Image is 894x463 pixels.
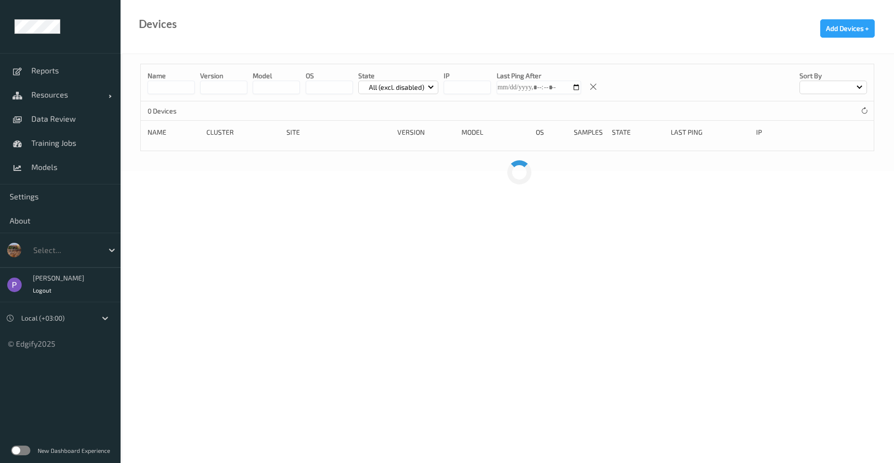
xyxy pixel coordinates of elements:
div: Site [286,127,391,137]
p: model [253,71,300,81]
p: 0 Devices [148,106,220,116]
p: State [358,71,439,81]
div: OS [536,127,567,137]
div: State [612,127,664,137]
div: version [397,127,455,137]
button: Add Devices + [820,19,875,38]
div: Cluster [206,127,279,137]
div: Last Ping [671,127,749,137]
div: ip [756,127,819,137]
p: version [200,71,247,81]
div: Samples [574,127,605,137]
p: OS [306,71,353,81]
div: Devices [139,19,177,29]
p: Sort by [799,71,867,81]
div: Name [148,127,200,137]
p: Last Ping After [497,71,581,81]
div: Model [461,127,529,137]
p: Name [148,71,195,81]
p: All (excl. disabled) [366,83,428,92]
p: IP [444,71,491,81]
